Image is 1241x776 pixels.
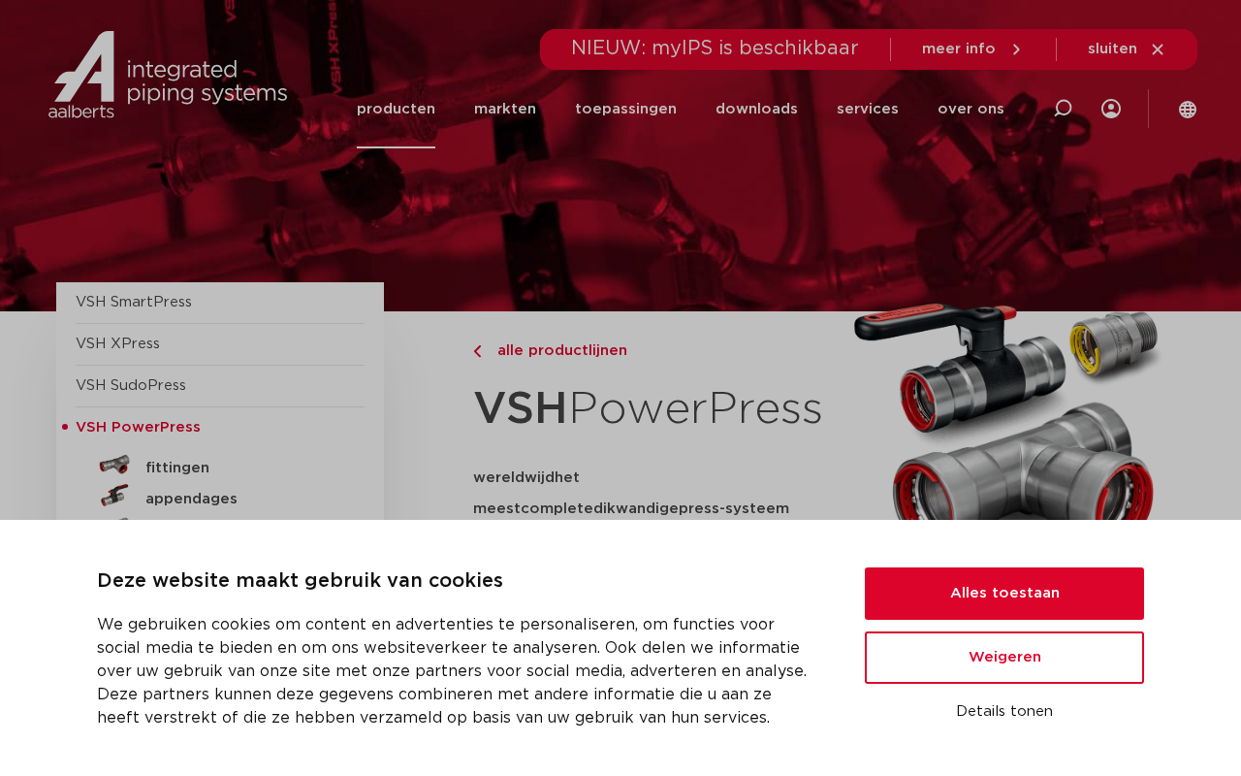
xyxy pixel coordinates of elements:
h5: appendages [145,491,337,508]
button: Weigeren [865,631,1144,684]
button: Alles toestaan [865,567,1144,620]
p: Deze website maakt gebruik van cookies [97,566,818,598]
span: VSH PowerPress [76,420,201,435]
a: appendages [76,480,365,511]
a: Gas fittingen [76,511,365,542]
span: NIEUW: myIPS is beschikbaar [571,39,859,58]
a: VSH XPress [76,337,160,351]
a: fittingen [76,449,365,480]
a: services [837,70,899,148]
a: meer info [922,41,1025,58]
span: press-systeem [679,501,789,516]
nav: Menu [357,70,1004,148]
span: meer info [922,42,996,56]
a: over ons [938,70,1004,148]
span: dikwandige [593,501,679,516]
img: chevron-right.svg [473,345,481,358]
h1: PowerPress [473,372,837,447]
a: toepassingen [575,70,677,148]
span: wereldwijd [473,470,555,485]
span: complete [521,501,593,516]
h5: fittingen [145,460,337,477]
a: VSH SudoPress [76,378,186,393]
a: markten [474,70,536,148]
a: alle productlijnen [473,339,837,363]
a: producten [357,70,435,148]
strong: VSH [473,387,568,432]
span: het meest [473,470,580,516]
button: Details tonen [865,695,1144,728]
span: sluiten [1088,42,1137,56]
span: alle productlijnen [486,343,627,358]
div: my IPS [1101,70,1121,148]
a: sluiten [1088,41,1166,58]
p: We gebruiken cookies om content en advertenties te personaliseren, om functies voor social media ... [97,613,818,729]
a: VSH SmartPress [76,295,192,309]
a: downloads [716,70,798,148]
